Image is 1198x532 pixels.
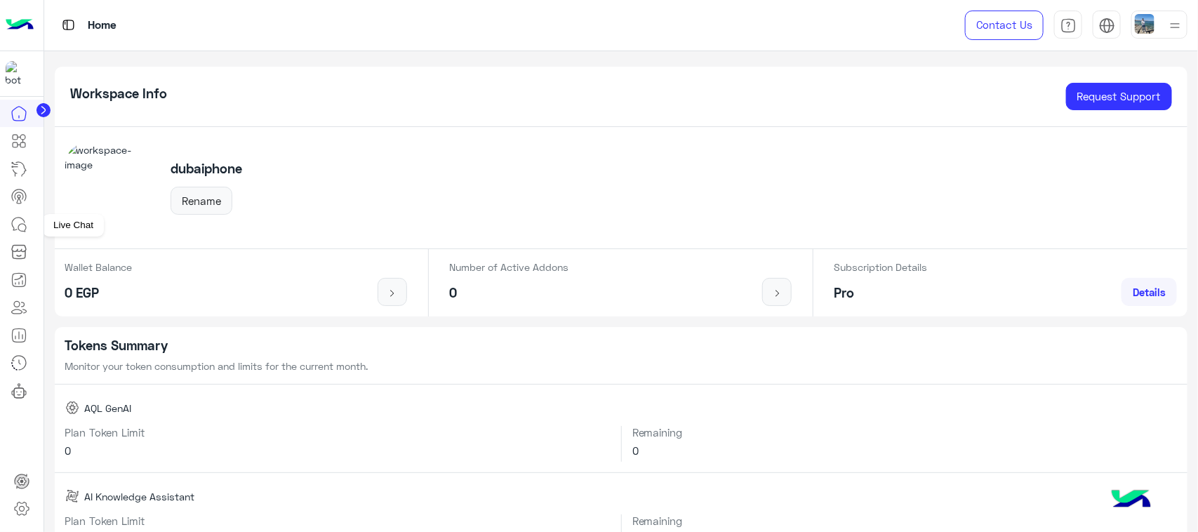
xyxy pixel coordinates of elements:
div: Live Chat [43,214,104,237]
p: Subscription Details [834,260,928,274]
h6: Remaining [632,426,1177,439]
h5: Tokens Summary [65,338,1178,354]
h5: 0 EGP [65,285,133,301]
span: Details [1133,286,1166,298]
span: AI Knowledge Assistant [84,489,194,504]
h5: dubaiphone [171,161,242,177]
p: Home [88,16,117,35]
img: userImage [1135,14,1154,34]
h5: 0 [450,285,569,301]
img: hulul-logo.png [1107,476,1156,525]
h6: Plan Token Limit [65,514,611,527]
p: Wallet Balance [65,260,133,274]
img: profile [1166,17,1184,34]
h5: Workspace Info [70,86,167,102]
button: Rename [171,187,232,215]
img: AI Knowledge Assistant [65,489,79,503]
h5: Pro [834,285,928,301]
a: Contact Us [965,11,1044,40]
img: 1403182699927242 [6,61,31,86]
img: icon [384,288,401,299]
a: Request Support [1066,83,1172,111]
h6: Remaining [632,514,1177,527]
p: Number of Active Addons [450,260,569,274]
img: workspace-image [65,142,155,232]
span: AQL GenAI [84,401,131,415]
img: tab [1099,18,1115,34]
img: AQL GenAI [65,401,79,415]
img: icon [768,288,786,299]
h6: 0 [632,444,1177,457]
img: Logo [6,11,34,40]
a: Details [1122,278,1177,306]
p: Monitor your token consumption and limits for the current month. [65,359,1178,373]
a: tab [1054,11,1082,40]
h6: Plan Token Limit [65,426,611,439]
img: tab [60,16,77,34]
h6: 0 [65,444,611,457]
img: tab [1060,18,1077,34]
